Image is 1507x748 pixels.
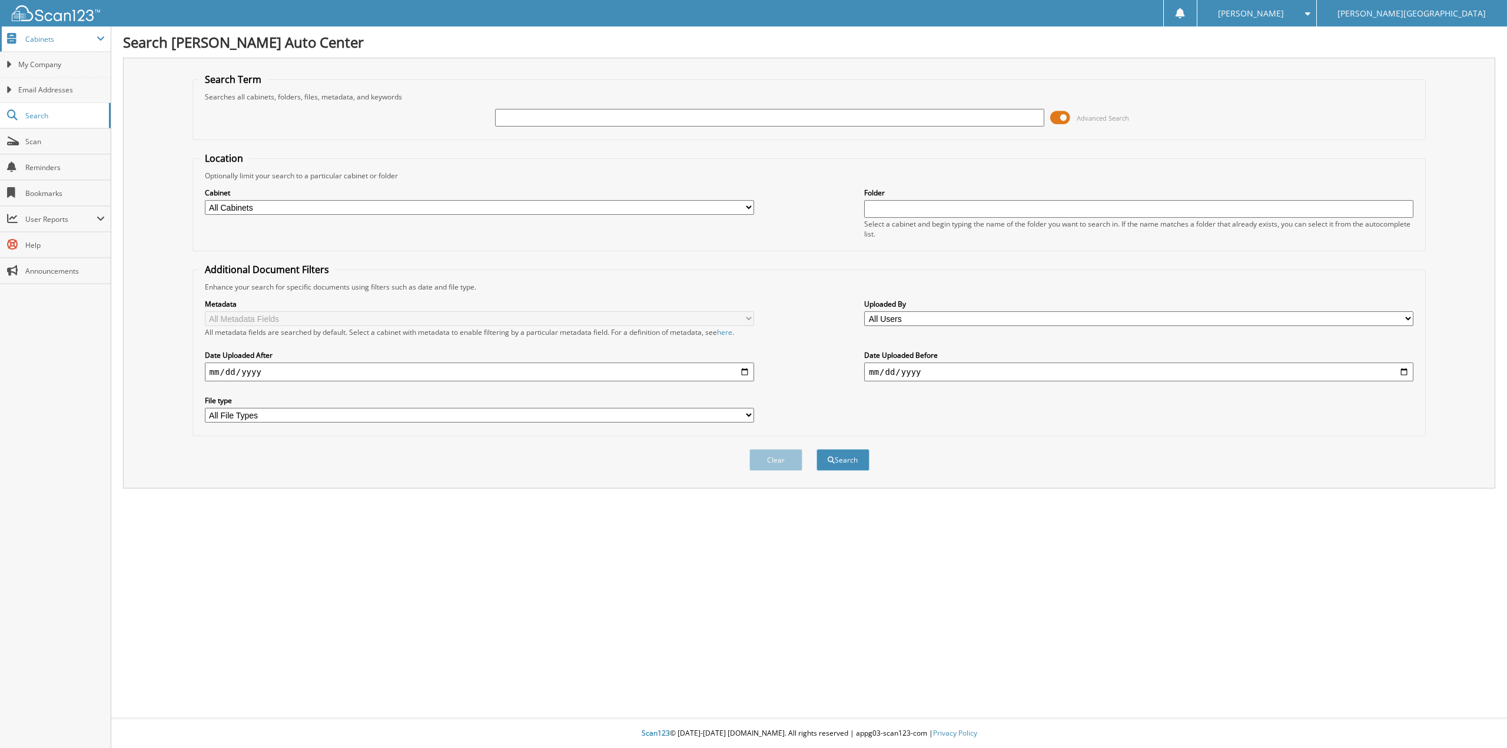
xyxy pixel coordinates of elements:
[18,59,105,70] span: My Company
[642,728,670,738] span: Scan123
[864,363,1413,381] input: end
[205,299,754,309] label: Metadata
[1337,10,1486,17] span: [PERSON_NAME][GEOGRAPHIC_DATA]
[864,350,1413,360] label: Date Uploaded Before
[25,266,105,276] span: Announcements
[864,299,1413,309] label: Uploaded By
[25,214,97,224] span: User Reports
[18,85,105,95] span: Email Addresses
[199,152,249,165] legend: Location
[864,188,1413,198] label: Folder
[933,728,977,738] a: Privacy Policy
[717,327,732,337] a: here
[205,363,754,381] input: start
[1077,114,1129,122] span: Advanced Search
[12,5,100,21] img: scan123-logo-white.svg
[205,350,754,360] label: Date Uploaded After
[199,73,267,86] legend: Search Term
[25,111,103,121] span: Search
[111,719,1507,748] div: © [DATE]-[DATE] [DOMAIN_NAME]. All rights reserved | appg03-scan123-com |
[205,327,754,337] div: All metadata fields are searched by default. Select a cabinet with metadata to enable filtering b...
[749,449,802,471] button: Clear
[205,395,754,405] label: File type
[25,137,105,147] span: Scan
[25,240,105,250] span: Help
[199,263,335,276] legend: Additional Document Filters
[199,92,1420,102] div: Searches all cabinets, folders, files, metadata, and keywords
[123,32,1495,52] h1: Search [PERSON_NAME] Auto Center
[25,162,105,172] span: Reminders
[816,449,869,471] button: Search
[1218,10,1284,17] span: [PERSON_NAME]
[1448,692,1507,748] iframe: Chat Widget
[25,188,105,198] span: Bookmarks
[864,219,1413,239] div: Select a cabinet and begin typing the name of the folder you want to search in. If the name match...
[199,171,1420,181] div: Optionally limit your search to a particular cabinet or folder
[25,34,97,44] span: Cabinets
[205,188,754,198] label: Cabinet
[199,282,1420,292] div: Enhance your search for specific documents using filters such as date and file type.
